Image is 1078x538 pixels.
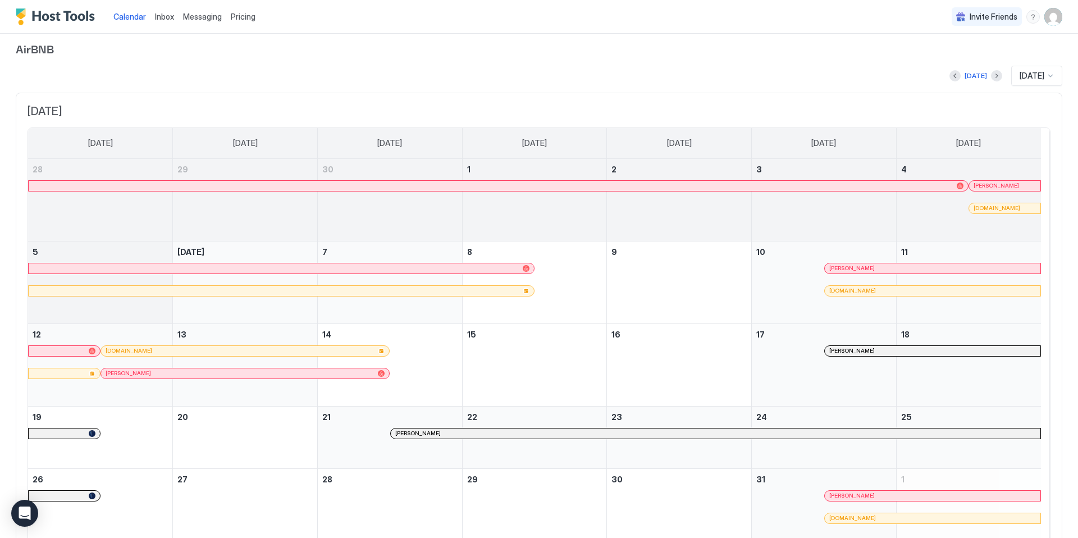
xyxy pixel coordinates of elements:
td: October 16, 2025 [607,323,752,406]
div: [PERSON_NAME] [829,265,1036,272]
a: Wednesday [511,128,558,158]
span: 4 [901,165,907,174]
span: [DOMAIN_NAME] [829,514,876,522]
a: October 19, 2025 [28,407,172,427]
a: October 31, 2025 [752,469,896,490]
span: 22 [467,412,477,422]
td: October 4, 2025 [896,159,1041,241]
td: October 21, 2025 [317,406,462,468]
span: [DATE] [177,247,204,257]
a: October 20, 2025 [173,407,317,427]
button: [DATE] [963,69,989,83]
span: [PERSON_NAME] [106,370,151,377]
div: [PERSON_NAME] [829,492,1036,499]
td: October 10, 2025 [752,241,897,323]
a: October 23, 2025 [607,407,751,427]
span: 3 [756,165,762,174]
a: October 30, 2025 [607,469,751,490]
td: September 30, 2025 [317,159,462,241]
div: Open Intercom Messenger [11,500,38,527]
div: [DOMAIN_NAME] [829,514,1036,522]
a: Thursday [656,128,703,158]
a: September 29, 2025 [173,159,317,180]
span: 24 [756,412,767,422]
td: October 23, 2025 [607,406,752,468]
span: 29 [467,475,478,484]
span: Messaging [183,12,222,21]
a: Friday [800,128,847,158]
a: October 13, 2025 [173,324,317,345]
span: 14 [322,330,331,339]
span: 16 [611,330,620,339]
a: October 6, 2025 [173,241,317,262]
a: October 21, 2025 [318,407,462,427]
div: [DOMAIN_NAME] [974,204,1036,212]
a: October 8, 2025 [463,241,607,262]
span: [DATE] [1020,71,1044,81]
td: October 22, 2025 [462,406,607,468]
td: October 8, 2025 [462,241,607,323]
td: October 7, 2025 [317,241,462,323]
a: September 30, 2025 [318,159,462,180]
a: Inbox [155,11,174,22]
a: Saturday [945,128,992,158]
span: 2 [611,165,616,174]
span: [PERSON_NAME] [829,265,875,272]
span: 8 [467,247,472,257]
span: [PERSON_NAME] [829,492,875,499]
td: October 9, 2025 [607,241,752,323]
span: [DATE] [377,138,402,148]
a: Messaging [183,11,222,22]
span: 31 [756,475,765,484]
span: 18 [901,330,910,339]
span: 28 [322,475,332,484]
a: October 24, 2025 [752,407,896,427]
span: Invite Friends [970,12,1017,22]
a: October 1, 2025 [463,159,607,180]
span: 21 [322,412,331,422]
td: October 11, 2025 [896,241,1041,323]
a: October 2, 2025 [607,159,751,180]
span: 5 [33,247,38,257]
button: Next month [991,70,1002,81]
td: October 24, 2025 [752,406,897,468]
div: [PERSON_NAME] [829,347,1036,354]
span: 29 [177,165,188,174]
span: 12 [33,330,41,339]
a: October 12, 2025 [28,324,172,345]
a: October 22, 2025 [463,407,607,427]
td: October 14, 2025 [317,323,462,406]
td: October 25, 2025 [896,406,1041,468]
a: October 25, 2025 [897,407,1041,427]
span: 9 [611,247,617,257]
a: October 27, 2025 [173,469,317,490]
a: Host Tools Logo [16,8,100,25]
a: October 18, 2025 [897,324,1041,345]
td: October 2, 2025 [607,159,752,241]
td: October 17, 2025 [752,323,897,406]
td: September 29, 2025 [173,159,318,241]
span: 15 [467,330,476,339]
span: [DATE] [522,138,547,148]
span: Inbox [155,12,174,21]
span: 11 [901,247,908,257]
a: Sunday [77,128,124,158]
span: 26 [33,475,43,484]
div: [PERSON_NAME] [974,182,1036,189]
a: October 9, 2025 [607,241,751,262]
span: [DOMAIN_NAME] [974,204,1020,212]
td: October 18, 2025 [896,323,1041,406]
td: October 6, 2025 [173,241,318,323]
td: October 13, 2025 [173,323,318,406]
span: [DATE] [667,138,692,148]
td: October 1, 2025 [462,159,607,241]
span: 1 [467,165,471,174]
a: October 29, 2025 [463,469,607,490]
button: Previous month [949,70,961,81]
div: [PERSON_NAME] [395,430,1036,437]
div: User profile [1044,8,1062,26]
a: October 3, 2025 [752,159,896,180]
a: Tuesday [366,128,413,158]
span: 28 [33,165,43,174]
span: AirBNB [16,40,1062,57]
